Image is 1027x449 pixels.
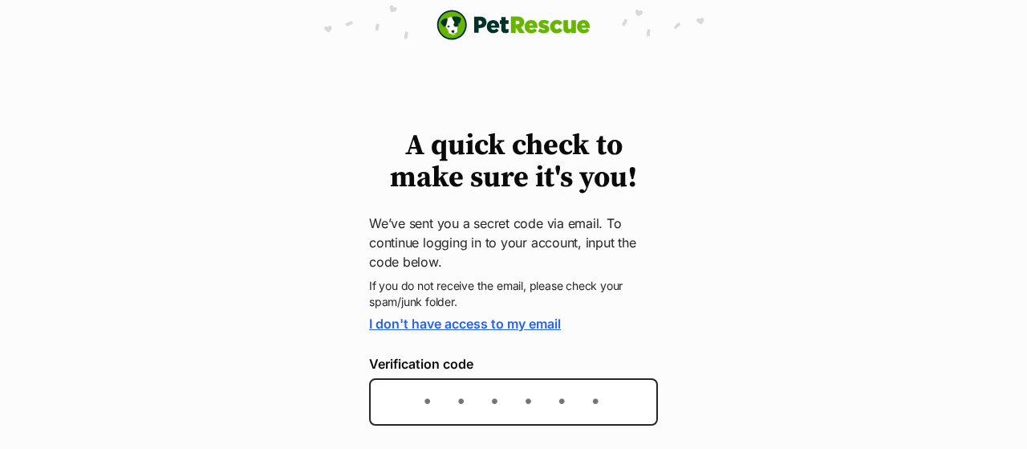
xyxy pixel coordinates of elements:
[436,10,591,40] img: logo-e224e6f780fb5917bec1dbf3a21bbac754714ae5b6737aabdf751b685950b380.svg
[369,378,658,426] input: Enter the 6-digit verification code sent to your device
[436,10,591,40] a: PetRescue
[369,214,658,271] p: We’ve sent you a secret code via email. To continue logging in to your account, input the code be...
[369,357,658,371] label: Verification code
[369,278,658,310] p: If you do not receive the email, please check your spam/junk folder.
[369,316,561,332] a: I don't have access to my email
[369,130,658,194] h1: A quick check to make sure it's you!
